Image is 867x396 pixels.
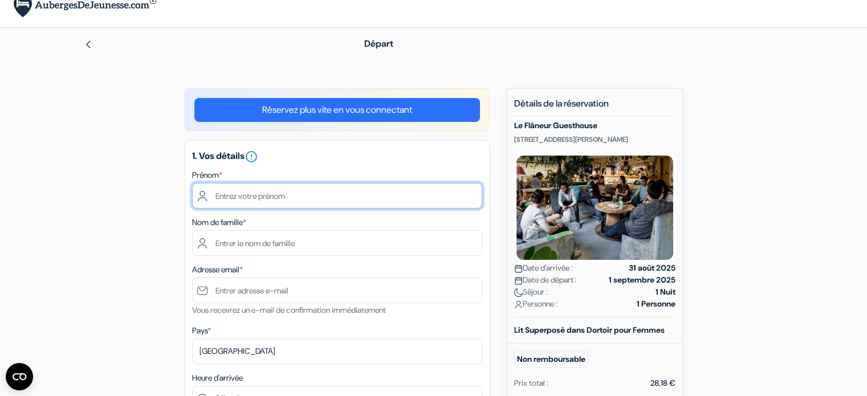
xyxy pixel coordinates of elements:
[656,286,675,298] strong: 1 Nuit
[192,325,211,337] label: Pays
[514,300,523,309] img: user_icon.svg
[364,38,393,50] span: Départ
[514,98,675,116] h5: Détails de la réservation
[192,150,482,164] h5: 1. Vos détails
[514,325,665,335] b: Lit Superposé dans Dortoir pour Femmes
[514,135,675,144] p: [STREET_ADDRESS][PERSON_NAME]
[84,40,93,49] img: left_arrow.svg
[194,98,480,122] a: Réservez plus vite en vous connectant
[192,169,222,181] label: Prénom
[192,264,243,276] label: Adresse email
[514,288,523,297] img: moon.svg
[192,277,482,303] input: Entrer adresse e-mail
[514,377,548,389] div: Prix total :
[514,298,557,310] span: Personne :
[629,262,675,274] strong: 31 août 2025
[245,150,258,162] a: error_outline
[637,298,675,310] strong: 1 Personne
[192,183,482,209] input: Entrez votre prénom
[192,217,246,228] label: Nom de famille
[192,372,243,384] label: Heure d'arrivée
[650,377,675,389] div: 28,18 €
[514,262,573,274] span: Date d'arrivée :
[609,274,675,286] strong: 1 septembre 2025
[245,150,258,164] i: error_outline
[192,230,482,256] input: Entrer le nom de famille
[192,305,386,315] small: Vous recevrez un e-mail de confirmation immédiatement
[514,350,588,368] small: Non remboursable
[514,121,675,130] h5: Le Flâneur Guesthouse
[514,276,523,285] img: calendar.svg
[514,264,523,273] img: calendar.svg
[514,274,577,286] span: Date de départ :
[514,286,548,298] span: Séjour :
[6,363,33,390] button: Ouvrir le widget CMP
